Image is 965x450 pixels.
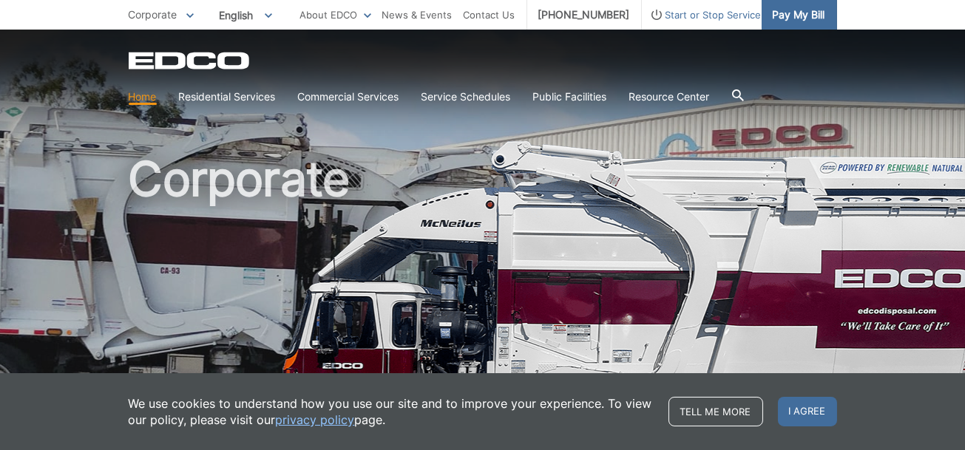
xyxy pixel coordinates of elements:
a: Tell me more [668,397,763,426]
a: privacy policy [276,412,355,428]
a: Service Schedules [421,89,511,105]
span: Corporate [129,8,177,21]
a: Commercial Services [298,89,399,105]
a: Residential Services [179,89,276,105]
a: Contact Us [464,7,515,23]
a: Resource Center [629,89,710,105]
p: We use cookies to understand how you use our site and to improve your experience. To view our pol... [129,395,654,428]
a: News & Events [382,7,453,23]
a: Public Facilities [533,89,607,105]
a: About EDCO [300,7,371,23]
a: Home [129,89,157,105]
a: EDCD logo. Return to the homepage. [129,52,251,69]
span: English [209,3,283,27]
span: I agree [778,397,837,426]
span: Pay My Bill [773,7,825,23]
